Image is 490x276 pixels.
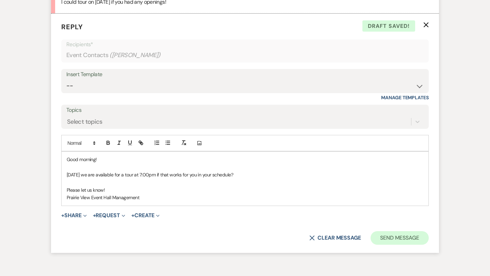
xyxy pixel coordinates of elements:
div: Insert Template [66,70,424,80]
button: Share [61,213,87,218]
span: Reply [61,22,83,31]
a: Manage Templates [381,94,429,101]
p: Please let us know! [67,186,423,194]
div: Event Contacts [66,49,424,62]
span: + [93,213,96,218]
button: Send Message [371,231,429,245]
span: + [131,213,134,218]
p: Prairie View Event Hall Management [67,194,423,201]
button: Clear message [309,235,361,241]
p: Recipients* [66,40,424,49]
button: Create [131,213,160,218]
span: + [61,213,64,218]
div: Select topics [67,117,102,126]
span: Draft saved! [362,20,415,32]
button: Request [93,213,125,218]
span: ( [PERSON_NAME] ) [110,51,161,60]
label: Topics [66,105,424,115]
p: Good morning! [67,156,423,163]
p: [DATE] we are available for a tour at 7:00pm if that works for you in your schedule? [67,171,423,178]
